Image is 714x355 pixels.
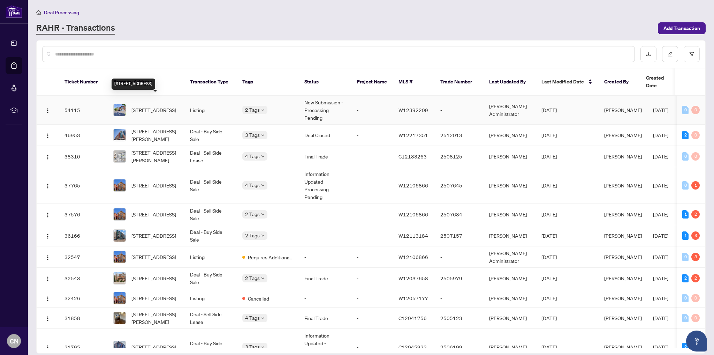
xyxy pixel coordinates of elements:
span: C12041756 [398,315,427,321]
span: [STREET_ADDRESS] [131,253,176,261]
span: CN [10,336,18,346]
div: 0 [682,294,689,302]
span: [STREET_ADDRESS][PERSON_NAME] [131,127,179,143]
span: [PERSON_NAME] [604,315,642,321]
span: down [261,108,265,112]
td: Deal - Buy Side Sale [184,125,237,146]
td: - [435,96,484,125]
td: Deal - Sell Side Sale [184,204,237,225]
button: Logo [42,273,53,284]
span: 4 Tags [245,181,260,189]
span: Requires Additional Docs [248,253,293,261]
th: Ticket Number [59,68,108,96]
div: 1 [682,231,689,240]
img: Logo [45,255,51,260]
span: download [646,52,651,57]
td: 2505979 [435,268,484,289]
th: Status [299,68,351,96]
span: Add Transaction [663,23,700,34]
span: [PERSON_NAME] [604,232,642,239]
td: 38310 [59,146,108,167]
div: 0 [691,106,700,114]
span: [DATE] [541,107,557,113]
span: W12217351 [398,132,428,138]
td: [PERSON_NAME] Administrator [484,96,536,125]
button: Logo [42,251,53,262]
span: [DATE] [653,344,668,350]
img: Logo [45,183,51,189]
td: - [351,167,393,204]
img: thumbnail-img [114,179,126,191]
span: [STREET_ADDRESS] [131,182,176,189]
span: [DATE] [541,153,557,160]
img: thumbnail-img [114,341,126,353]
span: [PERSON_NAME] [604,254,642,260]
th: Trade Number [435,68,484,96]
td: 46953 [59,125,108,146]
span: [PERSON_NAME] [604,107,642,113]
span: Cancelled [248,295,269,302]
img: logo [6,5,22,18]
div: [STREET_ADDRESS] [112,79,155,90]
span: [DATE] [653,182,668,188]
td: Deal Closed [299,125,351,146]
span: [PERSON_NAME] [604,275,642,281]
span: down [261,133,265,137]
img: Logo [45,108,51,113]
span: [DATE] [541,232,557,239]
img: Logo [45,345,51,350]
span: down [261,316,265,320]
button: Logo [42,293,53,304]
span: 2 Tags [245,231,260,239]
div: 0 [691,294,700,302]
th: Project Name [351,68,393,96]
span: [DATE] [541,315,557,321]
span: W12057177 [398,295,428,301]
span: W12113184 [398,232,428,239]
th: Created By [599,68,640,96]
span: [STREET_ADDRESS] [131,106,176,114]
div: 0 [682,253,689,261]
th: Created Date [640,68,689,96]
img: Logo [45,234,51,239]
td: 37765 [59,167,108,204]
span: [PERSON_NAME] [604,182,642,188]
span: [DATE] [541,344,557,350]
div: 0 [682,314,689,322]
th: Last Updated By [484,68,536,96]
span: [DATE] [653,295,668,301]
td: 2507157 [435,225,484,246]
button: Logo [42,209,53,220]
td: Deal - Sell Side Lease [184,146,237,167]
span: [DATE] [653,211,668,217]
div: 1 [682,210,689,219]
td: - [351,225,393,246]
span: down [261,345,265,349]
span: [DATE] [541,254,557,260]
span: [DATE] [541,132,557,138]
span: [DATE] [653,153,668,160]
td: Information Updated - Processing Pending [299,167,351,204]
td: - [299,246,351,268]
th: Transaction Type [184,68,237,96]
button: Logo [42,312,53,324]
span: [STREET_ADDRESS][PERSON_NAME] [131,310,179,326]
button: filter [684,46,700,62]
span: down [261,155,265,158]
div: 1 [691,181,700,190]
td: 2508125 [435,146,484,167]
div: 2 [691,210,700,219]
button: Logo [42,180,53,191]
img: thumbnail-img [114,129,126,141]
span: [PERSON_NAME] [604,153,642,160]
img: thumbnail-img [114,312,126,324]
span: 3 Tags [245,343,260,351]
td: - [351,289,393,308]
td: [PERSON_NAME] [484,146,536,167]
td: [PERSON_NAME] [484,308,536,329]
td: - [435,289,484,308]
span: [PERSON_NAME] [604,132,642,138]
span: down [261,276,265,280]
th: Tags [237,68,299,96]
img: Logo [45,276,51,282]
